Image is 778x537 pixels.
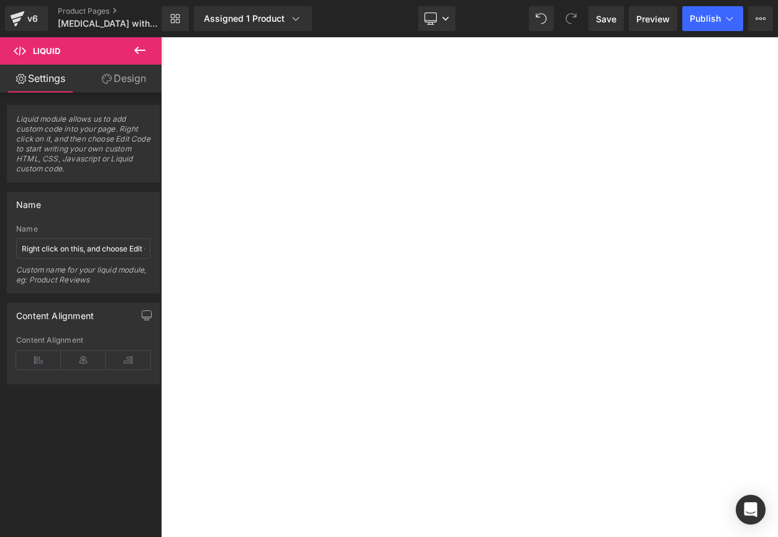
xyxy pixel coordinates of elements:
[16,336,150,345] div: Content Alignment
[16,114,150,182] span: Liquid module allows us to add custom code into your page. Right click on it, and then choose Edi...
[529,6,554,31] button: Undo
[5,6,48,31] a: v6
[16,304,94,321] div: Content Alignment
[690,14,721,24] span: Publish
[83,65,164,93] a: Design
[16,265,150,293] div: Custom name for your liquid module, eg: Product Reviews
[736,495,766,525] div: Open Intercom Messenger
[16,192,41,210] div: Name
[25,11,40,27] div: v6
[16,225,150,233] div: Name
[58,6,182,16] a: Product Pages
[33,46,60,56] span: Liquid
[682,6,743,31] button: Publish
[204,12,302,25] div: Assigned 1 Product
[636,12,670,25] span: Preview
[559,6,583,31] button: Redo
[629,6,677,31] a: Preview
[596,12,616,25] span: Save
[58,19,158,29] span: [MEDICAL_DATA] with Calcium (F)
[162,6,189,31] a: New Library
[748,6,773,31] button: More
